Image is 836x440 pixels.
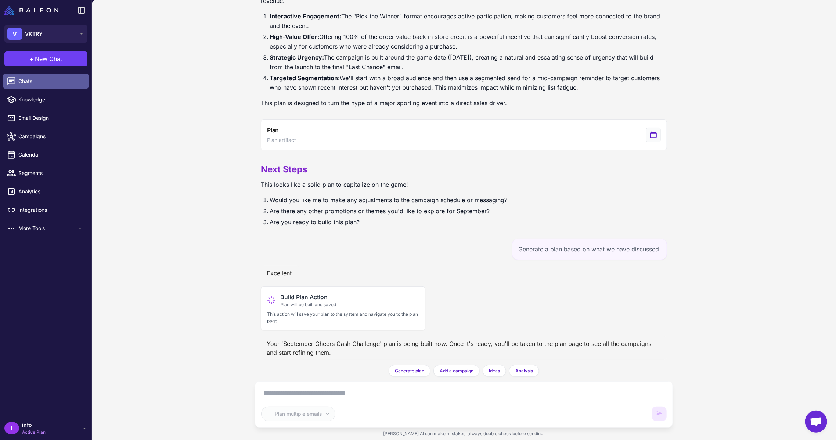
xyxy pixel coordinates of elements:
[270,74,340,82] strong: Targeted Segmentation:
[255,428,673,440] div: [PERSON_NAME] AI can make mistakes, always double check before sending.
[805,411,827,433] a: Open chat
[270,195,507,205] li: Would you like me to make any adjustments to the campaign schedule or messaging?
[261,164,507,175] h2: Next Steps
[509,365,539,377] button: Analysis
[270,206,507,216] li: Are there any other promotions or themes you'd like to explore for September?
[18,77,83,85] span: Chats
[261,98,667,108] p: This plan is designed to turn the hype of a major sporting event into a direct sales driver.
[270,11,667,31] li: The "Pick the Winner" format encourages active participation, making customers feel more connecte...
[3,184,89,199] a: Analytics
[270,12,341,20] strong: Interactive Engagement:
[267,311,419,324] p: This action will save your plan to the system and navigate you to the plan page.
[4,6,61,15] a: Raleon Logo
[3,92,89,107] a: Knowledge
[261,119,667,150] button: View generated Plan
[25,30,43,38] span: VKTRY
[270,33,319,40] strong: High-Value Offer:
[3,165,89,181] a: Segments
[4,422,19,434] div: I
[270,73,667,92] li: We'll start with a broad audience and then use a segmented send for a mid-campaign reminder to ta...
[489,368,500,374] span: Ideas
[440,368,473,374] span: Add a campaign
[18,206,83,214] span: Integrations
[267,126,279,135] span: Plan
[512,239,667,260] div: Generate a plan based on what we have discussed.
[18,114,83,122] span: Email Design
[261,336,667,360] div: Your 'September Cheers Cash Challenge' plan is being built now. Once it's ready, you'll be taken ...
[515,368,533,374] span: Analysis
[483,365,506,377] button: Ideas
[270,53,667,72] li: The campaign is built around the game date ([DATE]), creating a natural and escalating sense of u...
[270,217,507,227] li: Are you ready to build this plan?
[18,96,83,104] span: Knowledge
[4,51,87,66] button: +New Chat
[4,25,87,43] button: VVKTRY
[18,224,77,232] span: More Tools
[270,32,667,51] li: Offering 100% of the order value back in store credit is a powerful incentive that can significan...
[35,54,62,63] span: New Chat
[389,365,430,377] button: Generate plan
[261,180,507,189] p: This looks like a solid plan to capitalize on the game!
[280,293,336,301] span: Build Plan Action
[3,147,89,162] a: Calendar
[3,202,89,218] a: Integrations
[261,407,335,421] button: Plan multiple emails
[3,110,89,126] a: Email Design
[18,187,83,196] span: Analytics
[4,6,58,15] img: Raleon Logo
[3,74,89,89] a: Chats
[261,266,299,280] div: Excellent.
[267,136,296,144] span: Plan artifact
[7,28,22,40] div: V
[18,132,83,140] span: Campaigns
[280,301,336,308] span: Plan will be built and saved
[18,151,83,159] span: Calendar
[433,365,480,377] button: Add a campaign
[22,421,46,429] span: info
[3,129,89,144] a: Campaigns
[270,54,324,61] strong: Strategic Urgency:
[30,54,34,63] span: +
[22,429,46,436] span: Active Plan
[395,368,424,374] span: Generate plan
[18,169,83,177] span: Segments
